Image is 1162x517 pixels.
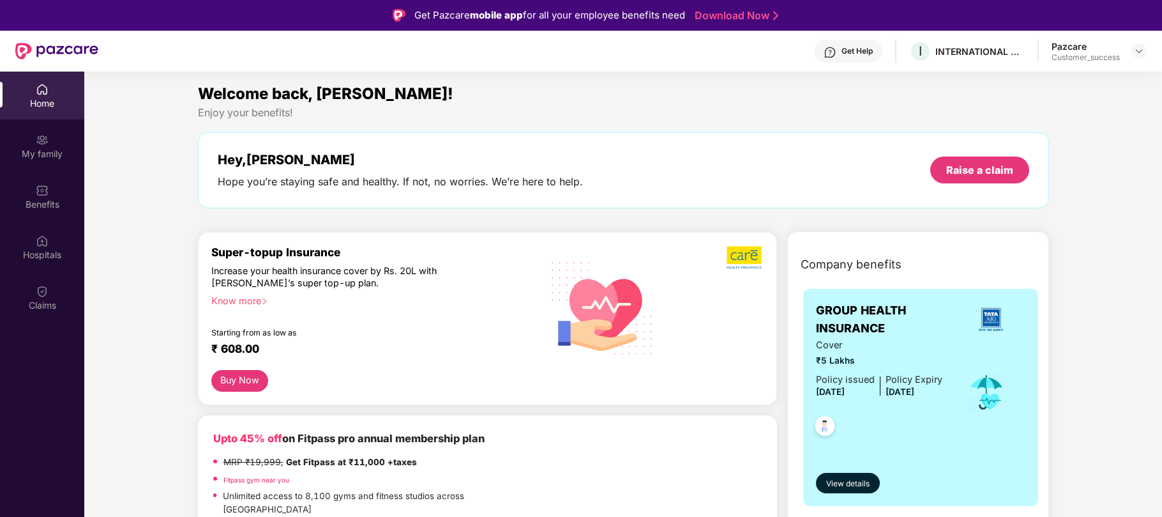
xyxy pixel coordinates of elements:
[541,245,663,369] img: svg+xml;base64,PHN2ZyB4bWxucz0iaHR0cDovL3d3dy53My5vcmcvMjAwMC9zdmciIHhtbG5zOnhsaW5rPSJodHRwOi8vd3...
[1052,40,1120,52] div: Pazcare
[810,412,841,444] img: svg+xml;base64,PHN2ZyB4bWxucz0iaHR0cDovL3d3dy53My5vcmcvMjAwMC9zdmciIHdpZHRoPSI0OC45NDMiIGhlaWdodD...
[414,8,685,23] div: Get Pazcare for all your employee benefits need
[36,184,49,197] img: svg+xml;base64,PHN2ZyBpZD0iQmVuZWZpdHMiIHhtbG5zPSJodHRwOi8vd3d3LnczLm9yZy8yMDAwL3N2ZyIgd2lkdGg9Ij...
[773,9,778,22] img: Stroke
[223,457,283,467] del: MRP ₹19,999,
[816,338,942,353] span: Cover
[935,45,1025,58] div: INTERNATIONAL ASSET RECONSTRUCTION COMPANY PRIVATE LIMITED
[816,373,875,387] div: Policy issued
[36,235,49,247] img: svg+xml;base64,PHN2ZyBpZD0iSG9zcGl0YWxzIiB4bWxucz0iaHR0cDovL3d3dy53My5vcmcvMjAwMC9zdmciIHdpZHRoPS...
[841,46,873,56] div: Get Help
[218,175,583,189] div: Hope you’re staying safe and healthy. If not, no worries. We’re here to help.
[213,432,485,445] b: on Fitpass pro annual membership plan
[223,490,532,516] p: Unlimited access to 8,100 gyms and fitness studios across [GEOGRAPHIC_DATA]
[974,302,1008,337] img: insurerLogo
[824,46,836,59] img: svg+xml;base64,PHN2ZyBpZD0iSGVscC0zMngzMiIgeG1sbnM9Imh0dHA6Ly93d3cudzMub3JnLzIwMDAvc3ZnIiB3aWR0aD...
[1134,46,1144,56] img: svg+xml;base64,PHN2ZyBpZD0iRHJvcGRvd24tMzJ4MzIiIHhtbG5zPSJodHRwOi8vd3d3LnczLm9yZy8yMDAwL3N2ZyIgd2...
[470,9,523,21] strong: mobile app
[816,354,942,367] span: ₹5 Lakhs
[198,106,1049,120] div: Enjoy your benefits!
[801,256,902,274] span: Company benefits
[211,245,534,259] div: Super-topup Insurance
[919,43,922,59] span: I
[695,9,774,22] a: Download Now
[211,295,526,304] div: Know more
[670,431,746,454] img: fppp.png
[886,387,914,397] span: [DATE]
[886,373,942,387] div: Policy Expiry
[211,328,479,337] div: Starting from as low as
[261,298,268,305] span: right
[36,134,49,146] img: svg+xml;base64,PHN2ZyB3aWR0aD0iMjAiIGhlaWdodD0iMjAiIHZpZXdCb3g9IjAgMCAyMCAyMCIgZmlsbD0ibm9uZSIgeG...
[1052,52,1120,63] div: Customer_success
[826,478,870,490] span: View details
[198,84,453,103] span: Welcome back, [PERSON_NAME]!
[15,43,98,59] img: New Pazcare Logo
[218,152,583,167] div: Hey, [PERSON_NAME]
[816,387,845,397] span: [DATE]
[36,83,49,96] img: svg+xml;base64,PHN2ZyBpZD0iSG9tZSIgeG1sbnM9Imh0dHA6Ly93d3cudzMub3JnLzIwMDAvc3ZnIiB3aWR0aD0iMjAiIG...
[36,285,49,298] img: svg+xml;base64,PHN2ZyBpZD0iQ2xhaW0iIHhtbG5zPSJodHRwOi8vd3d3LnczLm9yZy8yMDAwL3N2ZyIgd2lkdGg9IjIwIi...
[213,432,282,445] b: Upto 45% off
[211,342,521,357] div: ₹ 608.00
[286,457,417,467] strong: Get Fitpass at ₹11,000 +taxes
[727,245,763,270] img: b5dec4f62d2307b9de63beb79f102df3.png
[393,9,405,22] img: Logo
[816,302,958,338] span: GROUP HEALTH INSURANCE
[946,163,1013,177] div: Raise a claim
[816,473,880,493] button: View details
[223,476,289,484] a: Fitpass gym near you
[966,371,1007,413] img: icon
[211,370,269,392] button: Buy Now
[211,265,478,289] div: Increase your health insurance cover by Rs. 20L with [PERSON_NAME]’s super top-up plan.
